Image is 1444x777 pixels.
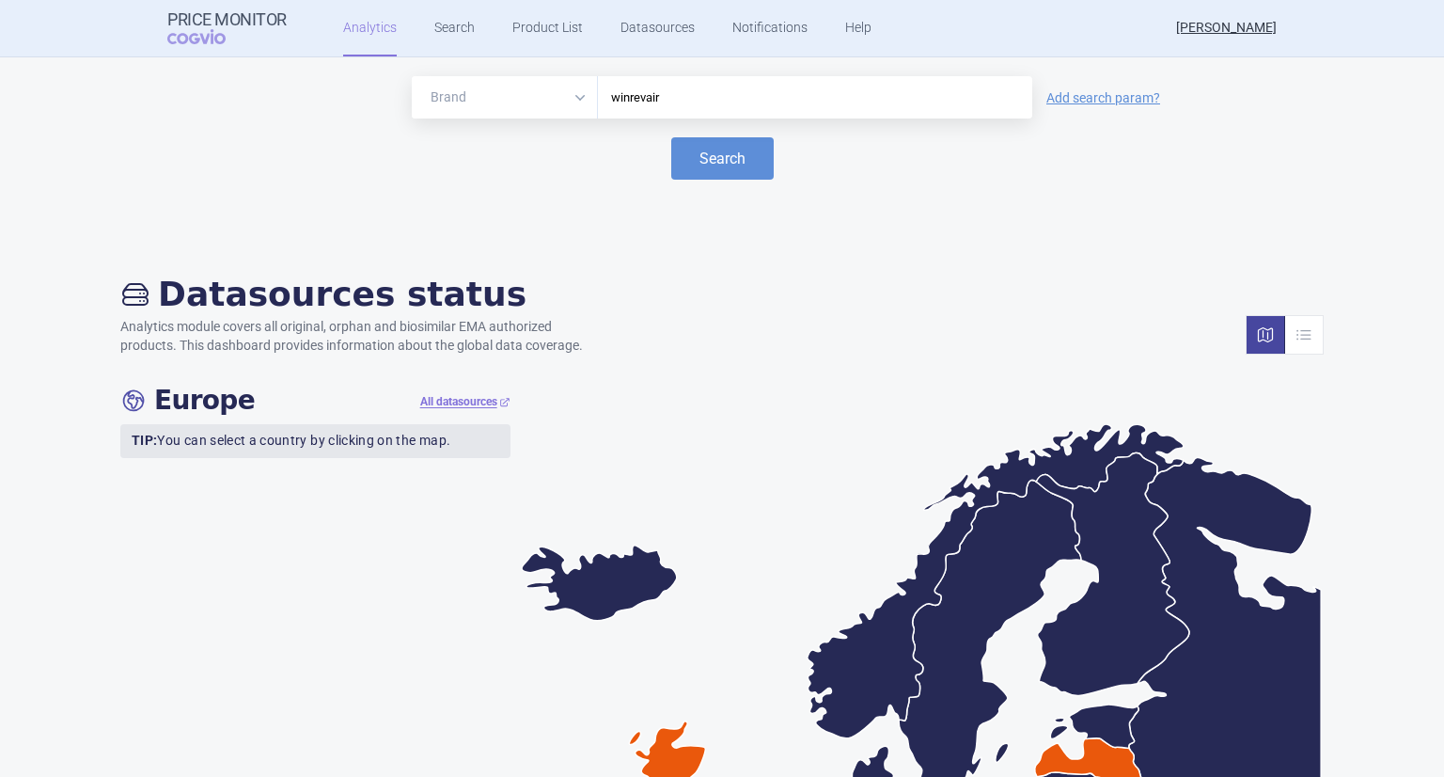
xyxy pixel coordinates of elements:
strong: Price Monitor [167,10,287,29]
strong: TIP: [132,433,157,448]
a: All datasources [420,394,510,410]
p: You can select a country by clicking on the map. [120,424,510,458]
p: Analytics module covers all original, orphan and biosimilar EMA authorized products. This dashboa... [120,318,602,355]
a: Add search param? [1046,91,1160,104]
button: Search [671,137,774,180]
h2: Datasources status [120,274,602,314]
a: Price MonitorCOGVIO [167,10,287,46]
h4: Europe [120,385,255,417]
span: COGVIO [167,29,252,44]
